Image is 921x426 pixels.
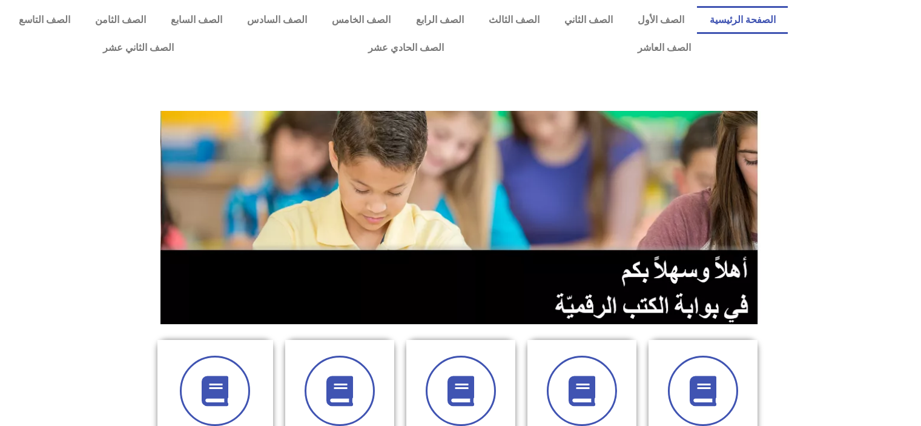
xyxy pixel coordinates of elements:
[235,6,320,34] a: الصف السادس
[541,34,788,62] a: الصف العاشر
[271,34,540,62] a: الصف الحادي عشر
[476,6,552,34] a: الصف الثالث
[158,6,234,34] a: الصف السابع
[697,6,788,34] a: الصفحة الرئيسية
[6,6,82,34] a: الصف التاسع
[626,6,697,34] a: الصف الأول
[6,34,271,62] a: الصف الثاني عشر
[320,6,403,34] a: الصف الخامس
[552,6,625,34] a: الصف الثاني
[403,6,476,34] a: الصف الرابع
[82,6,158,34] a: الصف الثامن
